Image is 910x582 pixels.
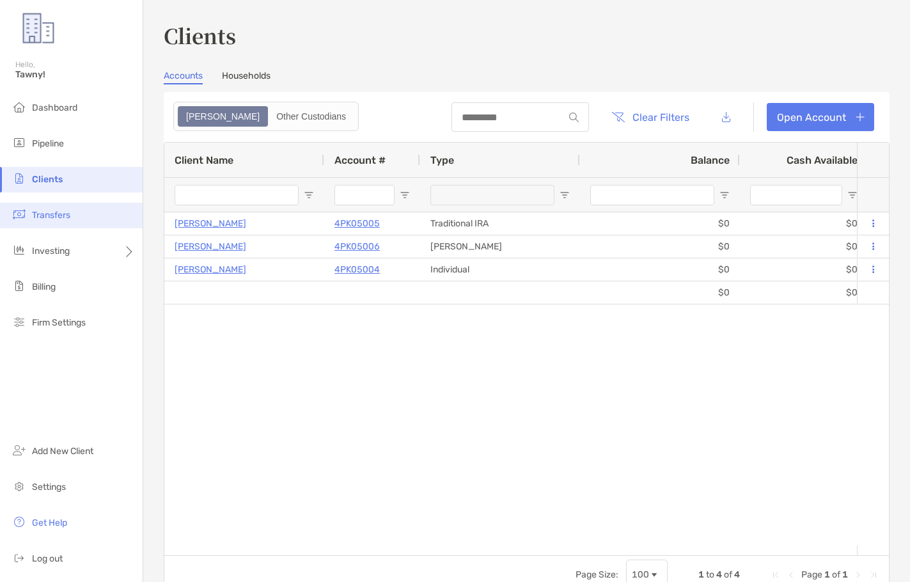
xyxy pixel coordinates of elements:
[12,207,27,222] img: transfers icon
[32,517,67,528] span: Get Help
[173,102,359,131] div: segmented control
[12,314,27,329] img: firm-settings icon
[12,550,27,565] img: logout icon
[32,174,63,185] span: Clients
[560,190,570,200] button: Open Filter Menu
[801,569,822,580] span: Page
[787,154,858,166] span: Cash Available
[750,185,842,205] input: Cash Available Filter Input
[767,103,874,131] a: Open Account
[175,185,299,205] input: Client Name Filter Input
[12,99,27,114] img: dashboard icon
[32,553,63,564] span: Log out
[32,317,86,328] span: Firm Settings
[32,102,77,113] span: Dashboard
[175,154,233,166] span: Client Name
[580,281,740,304] div: $0
[15,69,135,80] span: Tawny!
[12,514,27,530] img: get-help icon
[334,185,395,205] input: Account # Filter Input
[12,478,27,494] img: settings icon
[771,570,781,580] div: First Page
[706,569,714,580] span: to
[602,103,699,131] button: Clear Filters
[847,190,858,200] button: Open Filter Menu
[420,235,580,258] div: [PERSON_NAME]
[164,20,890,50] h3: Clients
[15,5,61,51] img: Zoe Logo
[400,190,410,200] button: Open Filter Menu
[716,569,722,580] span: 4
[734,569,740,580] span: 4
[698,569,704,580] span: 1
[724,569,732,580] span: of
[740,212,868,235] div: $0
[868,570,879,580] div: Last Page
[32,281,56,292] span: Billing
[304,190,314,200] button: Open Filter Menu
[740,258,868,281] div: $0
[580,258,740,281] div: $0
[569,113,579,122] img: input icon
[269,107,353,125] div: Other Custodians
[32,246,70,256] span: Investing
[740,235,868,258] div: $0
[32,210,70,221] span: Transfers
[786,570,796,580] div: Previous Page
[420,212,580,235] div: Traditional IRA
[580,235,740,258] div: $0
[334,239,380,255] a: 4PK05006
[12,278,27,294] img: billing icon
[12,443,27,458] img: add_new_client icon
[420,258,580,281] div: Individual
[842,569,848,580] span: 1
[32,482,66,492] span: Settings
[334,216,380,232] a: 4PK05005
[824,569,830,580] span: 1
[632,569,649,580] div: 100
[691,154,730,166] span: Balance
[175,216,246,232] a: [PERSON_NAME]
[12,242,27,258] img: investing icon
[164,70,203,84] a: Accounts
[832,569,840,580] span: of
[430,154,454,166] span: Type
[32,446,93,457] span: Add New Client
[175,239,246,255] a: [PERSON_NAME]
[740,281,868,304] div: $0
[32,138,64,149] span: Pipeline
[179,107,267,125] div: Zoe
[12,135,27,150] img: pipeline icon
[334,154,386,166] span: Account #
[576,569,618,580] div: Page Size:
[175,262,246,278] a: [PERSON_NAME]
[334,262,380,278] a: 4PK05004
[12,171,27,186] img: clients icon
[590,185,714,205] input: Balance Filter Input
[719,190,730,200] button: Open Filter Menu
[853,570,863,580] div: Next Page
[580,212,740,235] div: $0
[222,70,271,84] a: Households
